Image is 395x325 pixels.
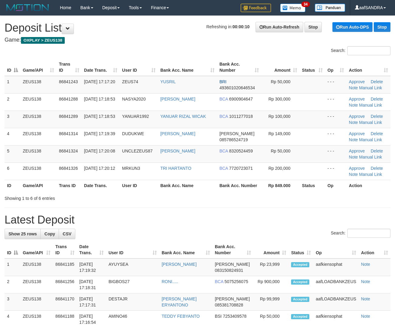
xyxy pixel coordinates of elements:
img: Button%20Memo.svg [280,4,306,12]
span: Accepted [291,262,309,267]
td: - - - [325,111,347,128]
th: User ID: activate to sort column ascending [106,241,159,258]
span: BRI [219,79,226,84]
td: - - - [325,162,347,180]
td: [DATE] 17:18:31 [77,276,106,293]
td: 4 [5,128,20,145]
span: Copy 085381708828 to clipboard [215,303,243,307]
span: 34 [301,2,310,7]
td: Rp 900,000 [253,276,289,293]
span: UNCLEZEUS87 [122,149,153,153]
span: BCA [215,279,223,284]
a: [PERSON_NAME] [160,131,195,136]
th: Action: activate to sort column ascending [346,59,390,76]
td: ZEUS138 [20,258,53,276]
span: [DATE] 17:20:12 [84,166,115,171]
span: Copy 083150824931 to clipboard [215,268,243,273]
a: CSV [59,229,75,239]
th: User ID: activate to sort column ascending [120,59,158,76]
span: Copy 7253409578 to clipboard [223,314,246,319]
th: ID: activate to sort column descending [5,59,20,76]
a: [PERSON_NAME] [162,262,197,267]
a: Copy [40,229,59,239]
span: BSI [215,314,222,319]
th: Bank Acc. Number: activate to sort column ascending [212,241,253,258]
span: [PERSON_NAME] [219,131,254,136]
a: Delete [371,149,383,153]
a: Manual Link [359,172,382,177]
a: Delete [371,114,383,119]
a: Manual Link [359,155,382,159]
span: Show 25 rows [9,231,37,236]
th: Bank Acc. Name: activate to sort column ascending [159,241,212,258]
span: 86841289 [59,114,78,119]
th: Status: activate to sort column ascending [289,241,313,258]
a: Stop [374,22,390,32]
span: CSV [63,231,71,236]
a: Approve [349,97,365,101]
td: 86841256 [53,276,77,293]
a: YANUAR RIZAL WICAK [160,114,206,119]
th: ID: activate to sort column descending [5,241,20,258]
th: Game/API: activate to sort column ascending [20,241,53,258]
span: BCA [219,97,228,101]
img: panduan.png [315,4,345,12]
td: ZEUS138 [20,76,57,94]
a: Note [349,120,358,125]
span: Rp 50,000 [271,79,290,84]
span: Rp 50,000 [271,149,290,153]
th: Date Trans. [82,180,120,191]
span: [PERSON_NAME] [215,262,250,267]
a: Note [349,103,358,108]
div: Showing 1 to 6 of 6 entries [5,193,160,201]
td: 2 [5,276,20,293]
span: Copy 8320524459 to clipboard [229,149,253,153]
td: 5 [5,145,20,162]
td: ZEUS138 [20,276,53,293]
span: Accepted [291,314,309,319]
label: Search: [331,46,390,55]
span: MRKUN3 [122,166,140,171]
span: BCA [219,166,228,171]
span: 86841243 [59,79,78,84]
td: ZEUS138 [20,128,57,145]
th: User ID [120,180,158,191]
a: Note [361,296,370,301]
input: Search: [347,46,390,55]
a: [PERSON_NAME] [160,149,195,153]
h1: Deposit List [5,22,390,34]
td: 86841185 [53,258,77,276]
span: OXPLAY > ZEUS138 [21,37,65,44]
td: ZEUS138 [20,293,53,311]
td: ZEUS138 [20,145,57,162]
th: Amount: activate to sort column ascending [261,59,300,76]
td: - - - [325,128,347,145]
a: Note [349,172,358,177]
td: aafkiensophat [313,258,359,276]
a: Manual Link [359,103,382,108]
span: [DATE] 17:17:20 [84,79,115,84]
a: Note [349,85,358,90]
th: Status [300,180,325,191]
a: Note [349,155,358,159]
th: Bank Acc. Name [158,180,217,191]
a: Delete [371,79,383,84]
span: Accepted [291,297,309,302]
td: - - - [325,76,347,94]
td: 2 [5,93,20,111]
h4: Game: [5,37,390,43]
a: Approve [349,79,365,84]
a: YUSRIL [160,79,176,84]
a: [PERSON_NAME] [160,97,195,101]
th: Action: activate to sort column ascending [359,241,390,258]
a: RONI..... [162,279,178,284]
td: 1 [5,76,20,94]
a: Manual Link [359,85,382,90]
span: 86841288 [59,97,78,101]
span: [DATE] 17:18:53 [84,97,115,101]
th: Op [325,180,347,191]
span: Copy [44,231,55,236]
td: DESTAJR [106,293,159,311]
span: Rp 300,000 [268,97,290,101]
span: [PERSON_NAME] [215,296,250,301]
